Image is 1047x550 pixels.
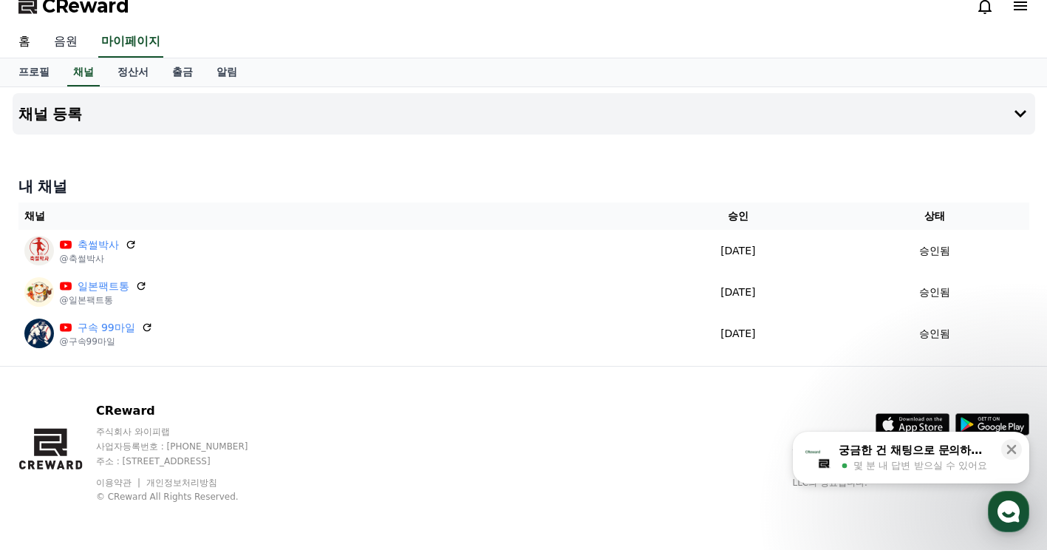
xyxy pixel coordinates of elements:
[228,449,246,461] span: 설정
[60,294,147,306] p: @일본팩트통
[78,279,129,294] a: 일본팩트통
[919,285,950,300] p: 승인됨
[18,106,83,122] h4: 채널 등록
[205,58,249,86] a: 알림
[24,236,54,265] img: 축썰박사
[78,237,119,253] a: 축썰박사
[160,58,205,86] a: 출금
[635,203,841,230] th: 승인
[919,243,950,259] p: 승인됨
[24,319,54,348] img: 구속 99마일
[841,203,1029,230] th: 상태
[106,58,160,86] a: 정산서
[146,478,217,488] a: 개인정보처리방침
[96,491,276,503] p: © CReward All Rights Reserved.
[13,93,1035,135] button: 채널 등록
[191,427,284,464] a: 설정
[18,176,1029,197] h4: 내 채널
[641,243,835,259] p: [DATE]
[7,27,42,58] a: 홈
[42,27,89,58] a: 음원
[135,450,153,462] span: 대화
[96,478,143,488] a: 이용약관
[7,58,61,86] a: 프로필
[47,449,55,461] span: 홈
[96,441,276,452] p: 사업자등록번호 : [PHONE_NUMBER]
[98,27,163,58] a: 마이페이지
[641,326,835,342] p: [DATE]
[18,203,635,230] th: 채널
[24,277,54,307] img: 일본팩트통
[67,58,100,86] a: 채널
[78,320,135,336] a: 구속 99마일
[98,427,191,464] a: 대화
[60,336,153,347] p: @구속99마일
[96,426,276,438] p: 주식회사 와이피랩
[4,427,98,464] a: 홈
[96,402,276,420] p: CReward
[60,253,137,265] p: @축썰박사
[919,326,950,342] p: 승인됨
[96,455,276,467] p: 주소 : [STREET_ADDRESS]
[641,285,835,300] p: [DATE]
